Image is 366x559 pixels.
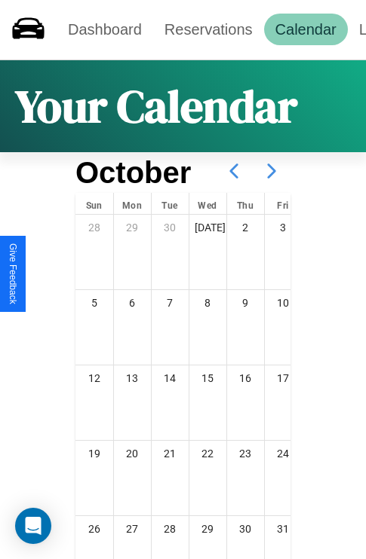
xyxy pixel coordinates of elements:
[227,365,264,391] div: 16
[227,215,264,240] div: 2
[152,365,189,391] div: 14
[189,290,226,316] div: 8
[264,14,348,45] a: Calendar
[114,215,151,240] div: 29
[152,516,189,542] div: 28
[227,441,264,466] div: 23
[75,516,113,542] div: 26
[265,441,302,466] div: 24
[227,290,264,316] div: 9
[265,193,302,214] div: Fri
[114,441,151,466] div: 20
[152,441,189,466] div: 21
[114,290,151,316] div: 6
[75,365,113,391] div: 12
[75,193,113,214] div: Sun
[265,290,302,316] div: 10
[265,215,302,240] div: 3
[114,193,151,214] div: Mon
[189,516,226,542] div: 29
[189,441,226,466] div: 22
[152,193,189,214] div: Tue
[15,508,51,544] div: Open Intercom Messenger
[189,193,226,214] div: Wed
[75,441,113,466] div: 19
[189,365,226,391] div: 15
[57,14,153,45] a: Dashboard
[15,75,297,137] h1: Your Calendar
[227,193,264,214] div: Thu
[152,215,189,240] div: 30
[265,516,302,542] div: 31
[114,365,151,391] div: 13
[75,156,191,190] h2: October
[189,215,226,240] div: [DATE]
[153,14,264,45] a: Reservations
[227,516,264,542] div: 30
[8,243,18,304] div: Give Feedback
[152,290,189,316] div: 7
[265,365,302,391] div: 17
[75,215,113,240] div: 28
[114,516,151,542] div: 27
[75,290,113,316] div: 5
